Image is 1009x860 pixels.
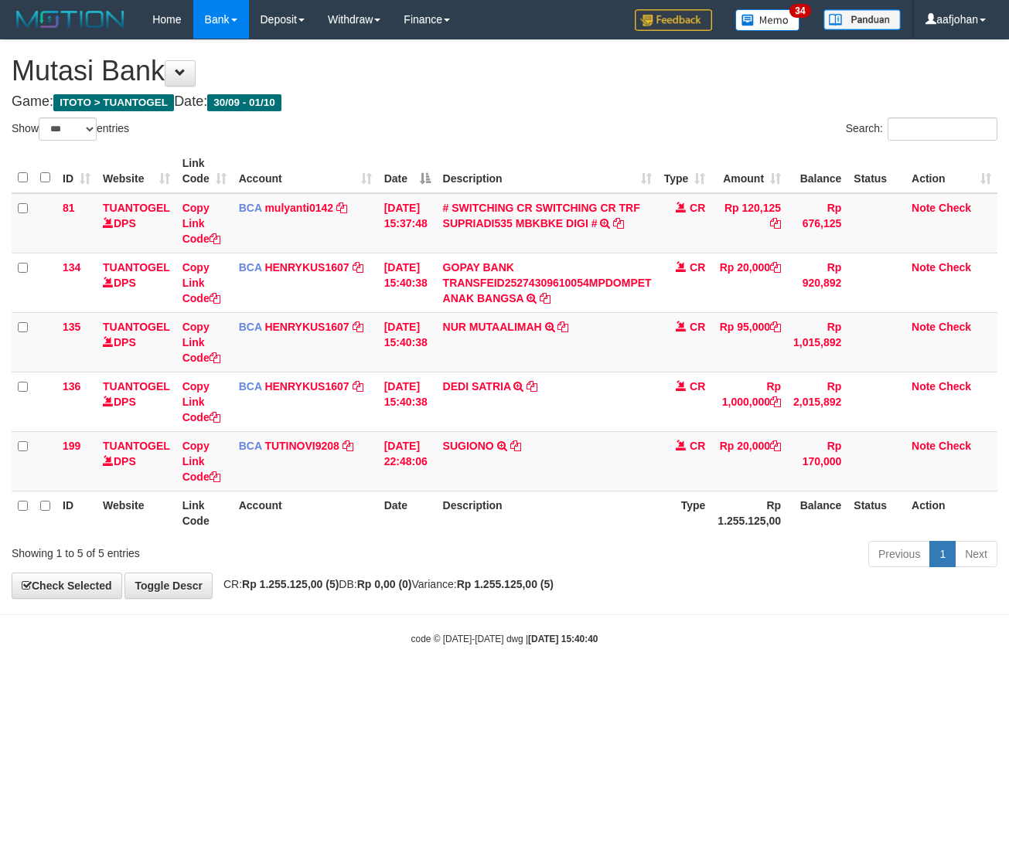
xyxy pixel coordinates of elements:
img: Button%20Memo.svg [735,9,800,31]
a: Check [939,202,971,214]
a: Check [939,440,971,452]
a: SUGIONO [443,440,494,452]
a: Previous [868,541,930,567]
a: Note [912,380,936,393]
a: Copy GOPAY BANK TRANSFEID25274309610054MPDOMPET ANAK BANGSA to clipboard [540,292,551,304]
th: Action [905,491,997,535]
td: [DATE] 15:40:38 [378,312,437,372]
a: Copy Rp 1,000,000 to clipboard [770,396,781,408]
th: Amount: activate to sort column ascending [711,149,787,193]
th: Action: activate to sort column ascending [905,149,997,193]
th: Link Code [176,491,233,535]
a: Note [912,321,936,333]
a: # SWITCHING CR SWITCHING CR TRF SUPRIADI535 MBKBKE DIGI # [443,202,640,229]
a: TUANTOGEL [103,261,170,274]
span: CR [690,321,705,333]
th: Type: activate to sort column ascending [658,149,712,193]
a: Copy SUGIONO to clipboard [510,440,521,452]
select: Showentries [39,117,97,141]
a: Copy Link Code [182,440,220,483]
td: [DATE] 22:48:06 [378,431,437,491]
a: Check [939,261,971,274]
a: TUTINOVI9208 [264,440,339,452]
a: Toggle Descr [124,573,213,599]
th: Status [847,491,905,535]
th: Description [437,491,658,535]
td: DPS [97,431,176,491]
a: Check [939,321,971,333]
th: Rp 1.255.125,00 [711,491,787,535]
th: ID [56,491,97,535]
td: [DATE] 15:40:38 [378,372,437,431]
th: Date: activate to sort column descending [378,149,437,193]
a: Next [955,541,997,567]
a: HENRYKUS1607 [264,321,349,333]
a: Copy Rp 20,000 to clipboard [770,440,781,452]
td: Rp 20,000 [711,253,787,312]
th: Balance [787,149,847,193]
span: 34 [789,4,810,18]
td: DPS [97,312,176,372]
span: CR [690,261,705,274]
a: Copy TUTINOVI9208 to clipboard [343,440,353,452]
div: Showing 1 to 5 of 5 entries [12,539,409,561]
a: 1 [929,541,956,567]
a: GOPAY BANK TRANSFEID25274309610054MPDOMPET ANAK BANGSA [443,261,652,304]
td: DPS [97,253,176,312]
a: Copy HENRYKUS1607 to clipboard [353,321,363,333]
a: Copy Link Code [182,202,220,245]
span: CR [690,440,705,452]
td: Rp 20,000 [711,431,787,491]
a: DEDI SATRIA [443,380,511,393]
a: Copy DEDI SATRIA to clipboard [527,380,537,393]
a: Copy HENRYKUS1607 to clipboard [353,380,363,393]
label: Search: [846,117,997,141]
a: HENRYKUS1607 [264,380,349,393]
small: code © [DATE]-[DATE] dwg | [411,634,598,644]
a: Note [912,440,936,452]
h4: Game: Date: [12,94,997,110]
td: [DATE] 15:37:48 [378,193,437,253]
span: BCA [239,321,262,333]
a: Copy Link Code [182,261,220,304]
td: Rp 676,125 [787,193,847,253]
td: DPS [97,193,176,253]
strong: Rp 0,00 (0) [357,578,412,590]
strong: [DATE] 15:40:40 [528,634,598,644]
th: ID: activate to sort column ascending [56,149,97,193]
span: 136 [63,380,80,393]
span: 199 [63,440,80,452]
td: Rp 1,015,892 [787,312,847,372]
span: BCA [239,202,262,214]
a: TUANTOGEL [103,321,170,333]
th: Type [658,491,712,535]
a: Copy # SWITCHING CR SWITCHING CR TRF SUPRIADI535 MBKBKE DIGI # to clipboard [613,217,624,229]
th: Status [847,149,905,193]
input: Search: [888,117,997,141]
strong: Rp 1.255.125,00 (5) [242,578,339,590]
span: ITOTO > TUANTOGEL [53,94,174,111]
a: mulyanti0142 [264,202,333,214]
th: Balance [787,491,847,535]
span: 135 [63,321,80,333]
label: Show entries [12,117,129,141]
a: TUANTOGEL [103,380,170,393]
a: Copy Rp 20,000 to clipboard [770,261,781,274]
a: Copy Link Code [182,380,220,423]
th: Website: activate to sort column ascending [97,149,176,193]
a: Check [939,380,971,393]
a: Copy Link Code [182,321,220,364]
th: Website [97,491,176,535]
span: CR: DB: Variance: [216,578,554,590]
td: Rp 170,000 [787,431,847,491]
td: Rp 1,000,000 [711,372,787,431]
span: 81 [63,202,75,214]
a: TUANTOGEL [103,202,170,214]
td: [DATE] 15:40:38 [378,253,437,312]
td: Rp 920,892 [787,253,847,312]
span: BCA [239,261,262,274]
th: Description: activate to sort column ascending [437,149,658,193]
a: Note [912,202,936,214]
span: CR [690,202,705,214]
span: BCA [239,440,262,452]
